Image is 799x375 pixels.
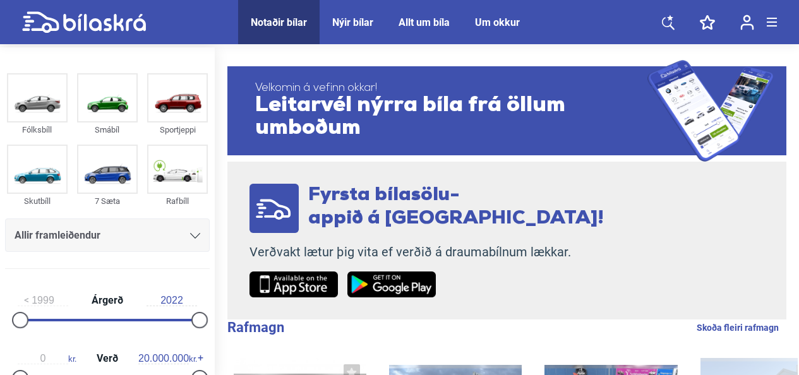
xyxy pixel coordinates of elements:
[227,319,284,335] b: Rafmagn
[7,122,68,137] div: Fólksbíll
[77,194,138,208] div: 7 Sæta
[255,95,647,140] span: Leitarvél nýrra bíla frá öllum umboðum
[93,354,121,364] span: Verð
[332,16,373,28] a: Nýir bílar
[227,60,786,162] a: Velkomin á vefinn okkar!Leitarvél nýrra bíla frá öllum umboðum
[399,16,450,28] a: Allt um bíla
[7,194,68,208] div: Skutbíll
[249,244,604,260] p: Verðvakt lætur þig vita ef verðið á draumabílnum lækkar.
[255,82,647,95] span: Velkomin á vefinn okkar!
[475,16,520,28] a: Um okkur
[697,319,779,336] a: Skoða fleiri rafmagn
[138,353,197,364] span: kr.
[15,227,100,244] span: Allir framleiðendur
[147,122,208,137] div: Sportjeppi
[308,186,604,229] span: Fyrsta bílasölu- appið á [GEOGRAPHIC_DATA]!
[147,194,208,208] div: Rafbíll
[740,15,754,30] img: user-login.svg
[251,16,307,28] a: Notaðir bílar
[18,353,76,364] span: kr.
[88,295,126,306] span: Árgerð
[77,122,138,137] div: Smábíl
